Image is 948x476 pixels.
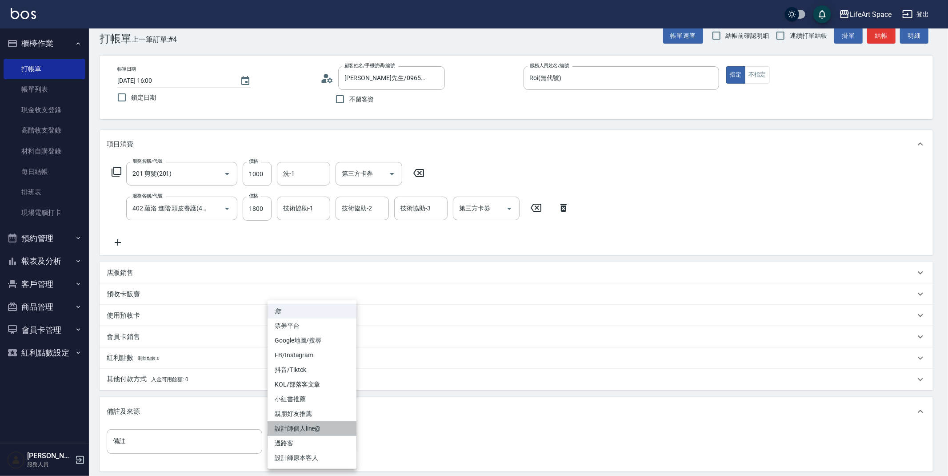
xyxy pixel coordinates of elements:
[268,333,356,348] li: Google地圖/搜尋
[268,451,356,465] li: 設計師原本客人
[268,348,356,363] li: FB/Instagram
[268,363,356,377] li: 抖音/Tiktok
[275,307,281,316] em: 無
[268,319,356,333] li: 票券平台
[268,377,356,392] li: KOL/部落客文章
[268,436,356,451] li: 過路客
[268,407,356,421] li: 親朋好友推薦
[268,392,356,407] li: 小紅書推薦
[268,421,356,436] li: 設計師個人line@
